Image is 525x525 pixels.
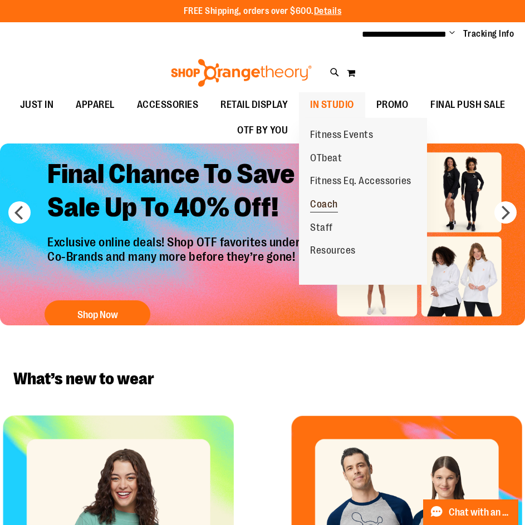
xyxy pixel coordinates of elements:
span: IN STUDIO [310,92,354,117]
p: Exclusive online deals! Shop OTF favorites under $10, $20, $50, Co-Brands and many more before th... [39,235,388,290]
button: next [494,201,517,224]
button: Shop Now [45,300,150,328]
span: Fitness Eq. Accessories [310,175,411,189]
span: Fitness Events [310,129,373,143]
a: Tracking Info [463,28,514,40]
span: PROMO [376,92,409,117]
span: Resources [310,245,356,259]
span: ACCESSORIES [137,92,199,117]
span: JUST IN [20,92,54,117]
h2: What’s new to wear [13,370,512,388]
span: RETAIL DISPLAY [220,92,288,117]
span: OTbeat [310,152,342,166]
p: FREE Shipping, orders over $600. [184,5,342,18]
span: Coach [310,199,338,212]
button: Chat with an Expert [423,499,519,525]
span: Staff [310,222,333,236]
button: prev [8,201,31,224]
span: OTF BY YOU [237,118,288,143]
a: Final Chance To Save -Sale Up To 40% Off! Exclusive online deals! Shop OTF favorites under $10, $... [39,149,388,334]
span: Chat with an Expert [449,507,512,518]
button: Account menu [449,28,455,39]
span: APPAREL [76,92,115,117]
img: Shop Orangetheory [169,59,313,87]
a: Details [314,6,342,16]
span: FINAL PUSH SALE [430,92,506,117]
h2: Final Chance To Save - Sale Up To 40% Off! [39,149,388,235]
